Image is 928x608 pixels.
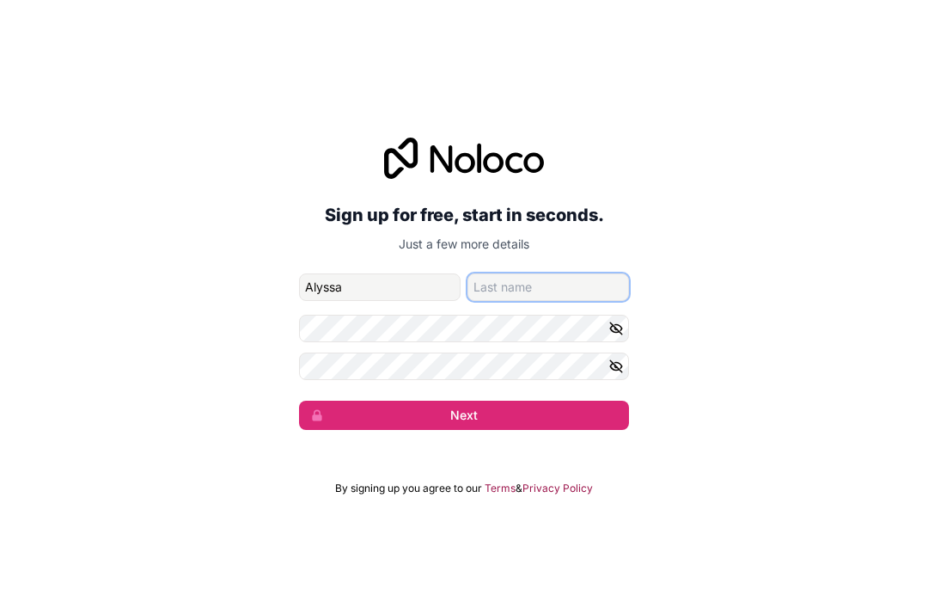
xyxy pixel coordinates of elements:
p: Just a few more details [299,236,629,253]
input: Password [299,315,629,342]
input: Confirm password [299,353,629,380]
a: Privacy Policy [522,482,593,495]
input: given-name [299,273,461,301]
input: family-name [467,273,629,301]
button: Next [299,401,629,430]
span: & [516,482,522,495]
a: Terms [485,482,516,495]
span: By signing up you agree to our [335,482,482,495]
h2: Sign up for free, start in seconds. [299,200,629,230]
